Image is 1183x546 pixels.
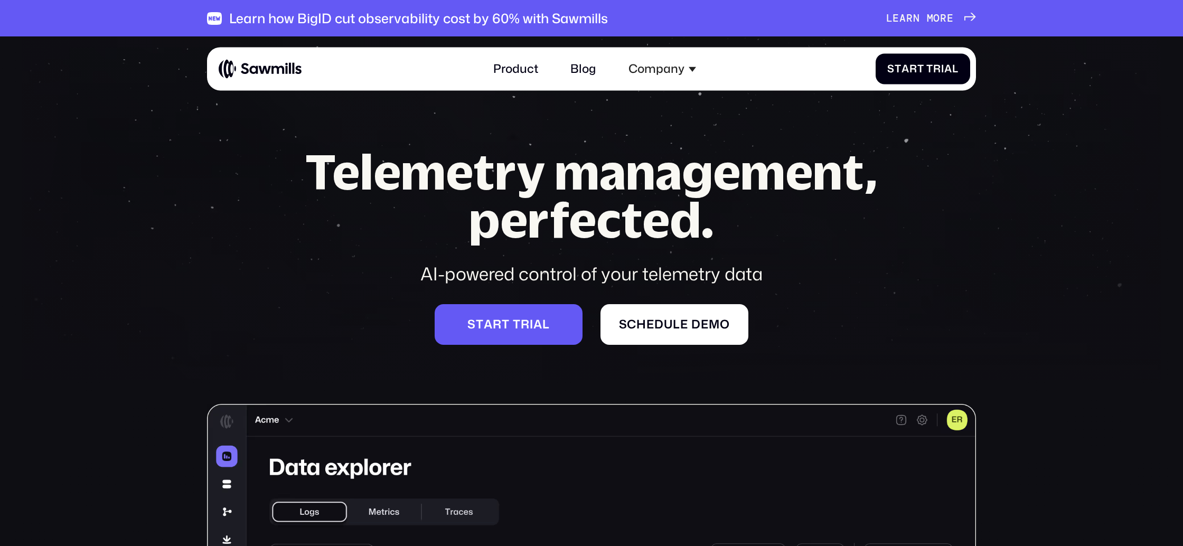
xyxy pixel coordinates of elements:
[646,317,654,332] span: e
[927,12,934,25] span: m
[886,12,976,25] a: Learnmore
[941,63,944,76] span: i
[619,317,627,332] span: S
[952,63,959,76] span: l
[542,317,550,332] span: l
[680,317,688,332] span: e
[277,148,906,243] h1: Telemetry management, perfected.
[533,317,542,332] span: a
[627,317,636,332] span: c
[502,317,510,332] span: t
[895,63,902,76] span: t
[709,317,720,332] span: m
[229,11,608,26] div: Learn how BigID cut observability cost by 60% with Sawmills
[654,317,664,332] span: d
[917,63,924,76] span: t
[664,317,673,332] span: u
[277,261,906,286] div: AI-powered control of your telemetry data
[691,317,701,332] span: d
[673,317,680,332] span: l
[493,317,502,332] span: r
[906,12,913,25] span: r
[893,12,899,25] span: e
[899,12,906,25] span: a
[887,63,895,76] span: S
[484,317,493,332] span: a
[947,12,954,25] span: e
[636,317,646,332] span: h
[600,304,748,345] a: Scheduledemo
[876,54,970,84] a: StartTrial
[909,63,917,76] span: r
[913,12,920,25] span: n
[933,12,940,25] span: o
[628,62,684,76] div: Company
[720,317,730,332] span: o
[530,317,533,332] span: i
[561,53,605,84] a: Blog
[926,63,933,76] span: T
[933,63,941,76] span: r
[467,317,476,332] span: S
[484,53,547,84] a: Product
[476,317,484,332] span: t
[886,12,893,25] span: L
[902,63,909,76] span: a
[701,317,709,332] span: e
[619,53,705,84] div: Company
[944,63,952,76] span: a
[513,317,521,332] span: t
[521,317,530,332] span: r
[940,12,947,25] span: r
[435,304,583,345] a: Starttrial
